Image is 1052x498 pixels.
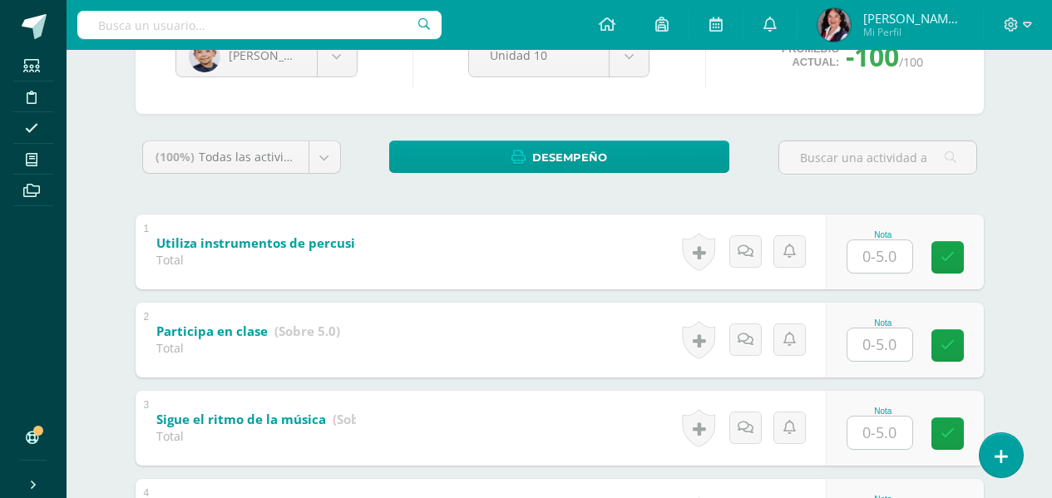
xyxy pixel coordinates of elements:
[863,10,963,27] span: [PERSON_NAME] [GEOGRAPHIC_DATA]
[389,141,729,173] a: Desempeño
[847,328,912,361] input: 0-5.0
[156,234,371,251] b: Utiliza instrumentos de percusión
[847,240,912,273] input: 0-5.0
[274,323,340,339] strong: (Sobre 5.0)
[846,38,899,74] span: -100
[847,230,920,239] div: Nota
[817,8,851,42] img: 6266c091eaef7c21b1e3e87b6cf20875.png
[782,42,840,69] span: Promedio actual:
[899,54,923,70] span: /100
[333,411,398,427] strong: (Sobre 5.0)
[156,230,443,257] a: Utiliza instrumentos de percusión
[156,340,340,356] div: Total
[532,142,607,173] span: Desempeño
[156,318,340,345] a: Participa en clase (Sobre 5.0)
[199,149,405,165] span: Todas las actividades de esta unidad
[156,252,356,268] div: Total
[77,11,442,39] input: Busca un usuario...
[156,411,326,427] b: Sigue el ritmo de la música
[156,428,356,444] div: Total
[847,318,920,328] div: Nota
[229,47,322,63] span: [PERSON_NAME]
[156,323,268,339] b: Participa en clase
[847,417,912,449] input: 0-5.0
[189,41,220,72] img: a219ee7ce059360a04be0e2e4da70a27.png
[469,36,649,76] a: Unidad 10
[156,149,195,165] span: (100%)
[863,25,963,39] span: Mi Perfil
[156,407,398,433] a: Sigue el ritmo de la música (Sobre 5.0)
[143,141,340,173] a: (100%)Todas las actividades de esta unidad
[490,36,588,75] span: Unidad 10
[779,141,976,174] input: Buscar una actividad aquí...
[176,36,357,76] a: [PERSON_NAME]
[847,407,920,416] div: Nota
